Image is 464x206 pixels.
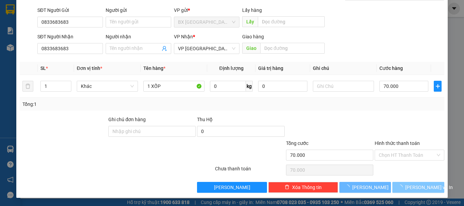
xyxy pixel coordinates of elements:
div: SĐT Người Gửi [37,6,103,14]
button: plus [434,81,442,92]
div: Tổng: 1 [22,100,180,108]
span: [PERSON_NAME] [214,184,250,191]
span: user-add [162,46,167,51]
input: 0 [258,81,307,92]
input: VD: Bàn, Ghế [143,81,204,92]
span: loading [345,185,352,189]
span: kg [246,81,253,92]
span: [PERSON_NAME] và In [405,184,453,191]
label: Hình thức thanh toán [375,141,420,146]
div: Người gửi [106,6,171,14]
span: Đơn vị tính [77,65,102,71]
button: deleteXóa Thông tin [268,182,338,193]
input: Ghi chú đơn hàng [108,126,196,137]
label: Ghi chú đơn hàng [108,117,146,122]
button: [PERSON_NAME] [339,182,391,193]
span: Giao hàng [242,34,264,39]
span: Giao [242,43,260,54]
span: Tổng cước [286,141,308,146]
span: Lấy hàng [242,7,262,13]
div: VP gửi [174,6,239,14]
span: SL [40,65,46,71]
span: Định lượng [219,65,243,71]
button: delete [22,81,33,92]
span: loading [398,185,405,189]
span: Thu Hộ [197,117,213,122]
input: Ghi Chú [313,81,374,92]
span: Tên hàng [143,65,165,71]
span: Cước hàng [379,65,403,71]
span: VP Nhận [174,34,193,39]
div: Chưa thanh toán [214,165,285,177]
button: [PERSON_NAME] và In [392,182,444,193]
span: Xóa Thông tin [292,184,322,191]
span: VP Tân Bình [178,43,235,54]
span: BX Quảng Ngãi [178,17,235,27]
input: Dọc đường [260,43,325,54]
button: [PERSON_NAME] [197,182,267,193]
span: Khác [81,81,134,91]
div: SĐT Người Nhận [37,33,103,40]
span: [PERSON_NAME] [352,184,389,191]
th: Ghi chú [310,62,377,75]
span: Giá trị hàng [258,65,283,71]
span: plus [434,83,441,89]
span: delete [285,185,289,190]
span: Lấy [242,16,258,27]
div: Người nhận [106,33,171,40]
input: Dọc đường [258,16,325,27]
